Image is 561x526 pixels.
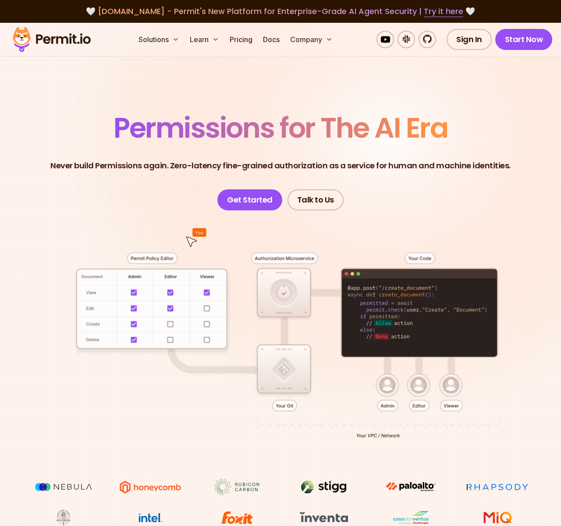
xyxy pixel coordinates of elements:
[291,509,357,525] img: inventa
[424,6,463,17] a: Try it here
[259,31,283,48] a: Docs
[468,510,527,525] img: MIQ
[287,31,336,48] button: Company
[447,29,492,50] a: Sign In
[31,479,96,495] img: Nebula
[378,479,444,494] img: paloalto
[186,31,223,48] button: Learn
[204,479,270,495] img: Rubicon
[117,479,183,495] img: Honeycomb
[117,509,183,526] img: Intel
[465,479,530,495] img: Rhapsody Health
[9,25,95,54] img: Permit logo
[21,5,540,18] div: 🤍 🤍
[114,108,447,147] span: Permissions for The AI Era
[288,189,344,210] a: Talk to Us
[495,29,553,50] a: Start Now
[50,160,511,172] p: Never build Permissions again. Zero-latency fine-grained authorization as a service for human and...
[204,509,270,526] img: Foxit
[135,31,183,48] button: Solutions
[291,479,357,495] img: Stigg
[98,6,463,17] span: [DOMAIN_NAME] - Permit's New Platform for Enterprise-Grade AI Agent Security |
[378,509,444,526] img: Casa dos Ventos
[31,509,96,526] img: Maricopa County Recorder\'s Office
[226,31,256,48] a: Pricing
[217,189,282,210] a: Get Started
